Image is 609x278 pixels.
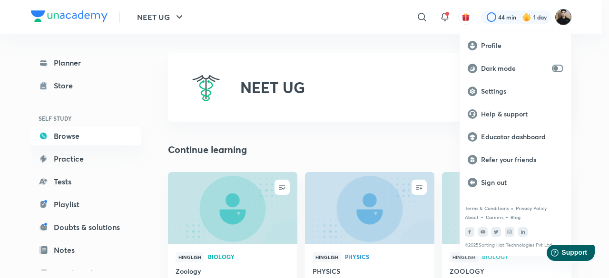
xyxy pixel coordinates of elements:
a: Terms & Conditions [465,205,509,211]
div: • [481,212,484,221]
a: Blog [511,214,521,220]
p: Sign out [481,178,563,187]
iframe: Help widget launcher [524,241,599,268]
a: Settings [460,80,571,103]
p: Dark mode [481,64,548,73]
a: About [465,214,479,220]
a: Help & support [460,103,571,125]
a: Careers [486,214,503,220]
a: Educator dashboard [460,125,571,148]
div: • [511,204,514,212]
p: Educator dashboard [481,133,563,141]
p: Help & support [481,110,563,118]
a: Privacy Policy [516,205,547,211]
a: Refer your friends [460,148,571,171]
a: Profile [460,34,571,57]
p: Refer your friends [481,155,563,164]
div: • [505,212,509,221]
p: Profile [481,41,563,50]
p: Settings [481,87,563,96]
p: © 2025 Sorting Hat Technologies Pvt Ltd [465,242,566,248]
